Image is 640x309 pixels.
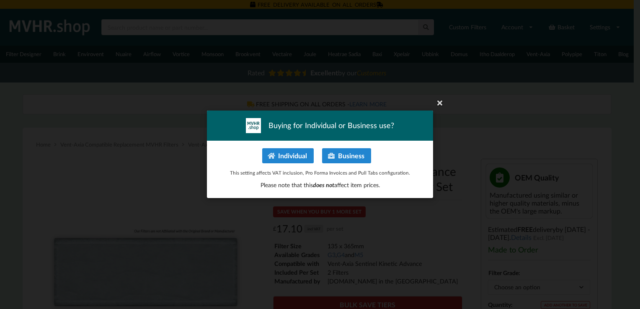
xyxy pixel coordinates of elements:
button: Business [322,148,371,163]
span: does not [313,182,334,189]
p: Please note that this affect item prices. [216,181,424,190]
button: Individual [262,148,314,163]
p: This setting affects VAT inclusion, Pro Forma Invoices and Pull Tabs configuration. [216,169,424,176]
span: Buying for Individual or Business use? [268,121,394,131]
img: mvhr-inverted.png [246,118,261,133]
